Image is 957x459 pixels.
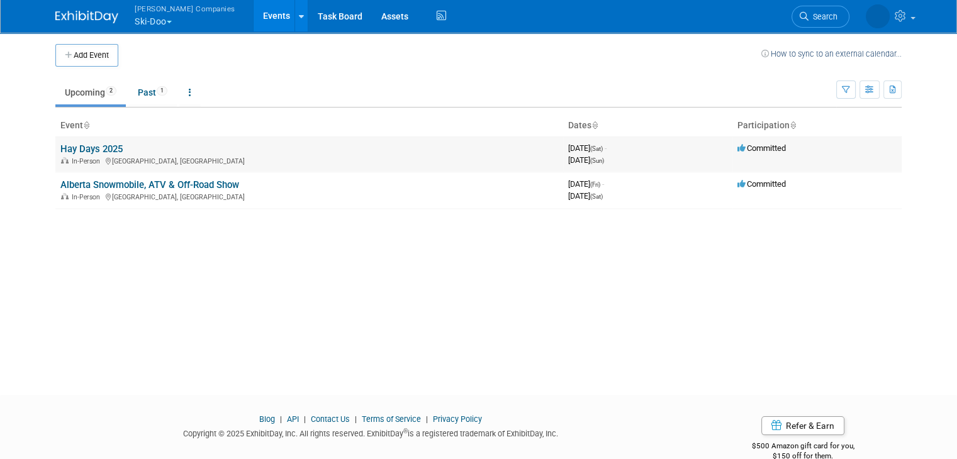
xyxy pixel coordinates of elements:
span: 1 [157,86,167,96]
span: (Sat) [590,145,603,152]
span: [DATE] [568,191,603,201]
div: [GEOGRAPHIC_DATA], [GEOGRAPHIC_DATA] [60,155,558,165]
th: Participation [732,115,902,136]
span: | [352,414,360,424]
span: 2 [106,86,116,96]
sup: ® [403,428,408,434]
a: Alberta Snowmobile, ATV & Off-Road Show [60,179,239,191]
img: In-Person Event [61,193,69,199]
span: (Sun) [590,157,604,164]
span: - [605,143,607,153]
th: Dates [563,115,732,136]
span: | [301,414,309,424]
span: | [423,414,431,424]
a: Refer & Earn [761,416,844,435]
span: Committed [737,179,786,189]
a: Past1 [128,80,177,104]
a: Sort by Participation Type [790,120,796,130]
a: Blog [259,414,275,424]
a: Terms of Service [362,414,421,424]
span: (Fri) [590,181,600,188]
span: [DATE] [568,143,607,153]
span: In-Person [72,193,104,201]
a: Sort by Start Date [591,120,598,130]
span: (Sat) [590,193,603,200]
span: Committed [737,143,786,153]
a: API [287,414,299,424]
img: Thomas Warnert [866,4,890,28]
div: [GEOGRAPHIC_DATA], [GEOGRAPHIC_DATA] [60,191,558,201]
div: Copyright © 2025 ExhibitDay, Inc. All rights reserved. ExhibitDay is a registered trademark of Ex... [55,425,685,440]
span: [PERSON_NAME] Companies [135,2,235,15]
span: In-Person [72,157,104,165]
a: Upcoming2 [55,80,126,104]
a: How to sync to an external calendar... [761,49,902,58]
span: | [277,414,285,424]
a: Privacy Policy [433,414,482,424]
span: [DATE] [568,179,604,189]
img: ExhibitDay [55,11,118,23]
a: Contact Us [311,414,350,424]
span: [DATE] [568,155,604,165]
th: Event [55,115,563,136]
button: Add Event [55,44,118,67]
span: Search [809,12,837,21]
a: Sort by Event Name [83,120,89,130]
a: Search [792,6,849,28]
img: In-Person Event [61,157,69,163]
span: - [602,179,604,189]
a: Hay Days 2025 [60,143,123,155]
